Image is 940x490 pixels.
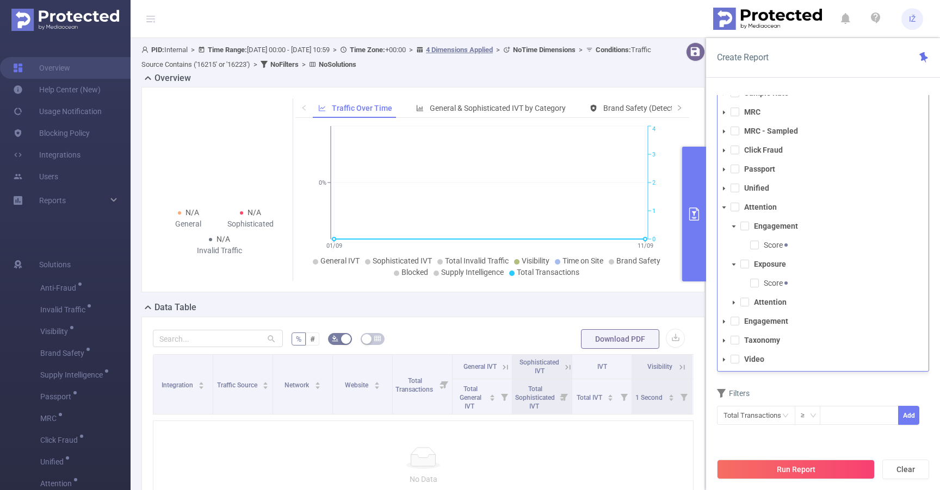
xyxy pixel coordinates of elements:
[248,208,261,217] span: N/A
[676,379,691,414] i: Filter menu
[220,218,282,230] div: Sophisticated
[744,146,783,154] strong: Click Fraud
[374,380,380,387] div: Sort
[445,256,509,265] span: Total Invalid Traffic
[603,104,684,112] span: Brand Safety (Detected)
[40,284,80,292] span: Anti-Fraud
[350,46,385,54] b: Time Zone:
[151,46,164,54] b: PID:
[517,268,579,277] span: Total Transactions
[188,46,198,54] span: >
[744,108,760,116] strong: MRC
[262,380,269,387] div: Sort
[141,46,651,68] span: Internal [DATE] 00:00 - [DATE] 10:59 +00:00
[810,412,817,420] i: icon: down
[460,385,481,410] span: Total General IVT
[13,166,58,187] a: Users
[597,363,607,370] span: IVT
[319,60,356,68] b: No Solutions
[326,242,342,249] tspan: 01/09
[416,104,424,112] i: icon: bar-chart
[515,385,555,410] span: Total Sophisticated IVT
[754,222,798,230] strong: Engagement
[373,256,432,265] span: Sophisticated IVT
[577,394,604,401] span: Total IVT
[13,57,70,79] a: Overview
[652,208,655,215] tspan: 1
[162,381,195,389] span: Integration
[285,381,311,389] span: Network
[744,165,775,173] strong: Passport
[744,336,780,344] strong: Taxonomy
[744,127,798,135] strong: MRC - Sampled
[635,394,664,401] span: 1 Second
[13,79,101,100] a: Help Center (New)
[637,242,653,249] tspan: 11/09
[319,179,326,186] tspan: 0%
[39,196,66,205] span: Reports
[652,151,655,158] tspan: 3
[668,393,675,399] div: Sort
[608,397,614,400] i: icon: caret-down
[395,377,435,393] span: Total Transactions
[721,148,727,153] i: icon: caret-down
[40,328,72,335] span: Visibility
[721,91,727,96] i: icon: caret-down
[721,167,727,172] i: icon: caret-down
[608,393,614,396] i: icon: caret-up
[154,301,196,314] h2: Data Table
[374,380,380,384] i: icon: caret-up
[310,335,315,343] span: #
[320,256,360,265] span: General IVT
[717,460,875,479] button: Run Report
[652,126,655,133] tspan: 4
[490,397,496,400] i: icon: caret-down
[217,235,230,243] span: N/A
[520,359,559,375] span: Sophisticated IVT
[721,338,727,343] i: icon: caret-down
[153,330,283,347] input: Search...
[162,473,684,485] p: No Data
[652,179,655,186] tspan: 2
[13,122,90,144] a: Blocking Policy
[616,256,660,265] span: Brand Safety
[882,460,929,479] button: Clear
[318,104,326,112] i: icon: line-chart
[199,385,205,388] i: icon: caret-down
[668,393,674,396] i: icon: caret-up
[13,100,102,122] a: Usage Notification
[157,218,220,230] div: General
[314,385,320,388] i: icon: caret-down
[576,46,586,54] span: >
[652,236,655,243] tspan: 0
[40,436,82,444] span: Click Fraud
[721,357,727,362] i: icon: caret-down
[721,186,727,191] i: icon: caret-down
[607,393,614,399] div: Sort
[40,458,67,466] span: Unified
[40,414,60,422] span: MRC
[40,349,88,357] span: Brand Safety
[141,46,151,53] i: icon: user
[744,317,788,325] strong: Engagement
[898,406,919,425] button: Add
[721,110,727,115] i: icon: caret-down
[263,380,269,384] i: icon: caret-up
[332,104,392,112] span: Traffic Over Time
[40,480,76,487] span: Attention
[401,268,428,277] span: Blocked
[668,397,674,400] i: icon: caret-down
[40,393,75,400] span: Passport
[374,335,381,342] i: icon: table
[522,256,549,265] span: Visibility
[764,279,792,287] span: Score
[581,329,659,349] button: Download PDF
[208,46,247,54] b: Time Range:
[764,241,792,249] span: Score
[463,363,497,370] span: General IVT
[40,371,107,379] span: Supply Intelligence
[721,319,727,324] i: icon: caret-down
[13,144,81,166] a: Integrations
[562,256,603,265] span: Time on Site
[721,129,727,134] i: icon: caret-down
